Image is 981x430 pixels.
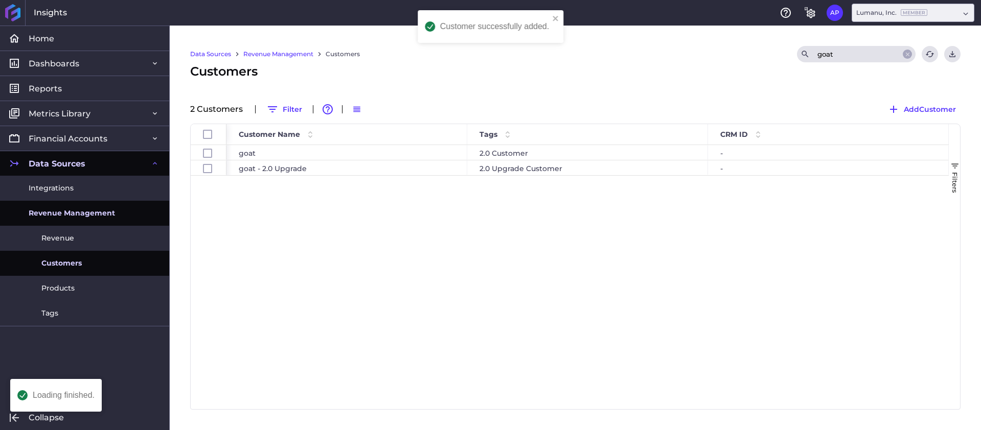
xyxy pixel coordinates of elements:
span: Products [41,283,75,294]
div: goat [226,145,467,160]
span: Revenue Management [29,208,115,219]
button: Filter [262,101,307,117]
div: Customer successfully added. [440,22,549,31]
span: Customers [190,62,258,81]
div: 2.0 Upgrade Customer [467,160,708,175]
button: Refresh [922,46,938,62]
span: Metrics Library [29,108,90,119]
span: Customer Name [239,130,300,139]
span: CRM ID [720,130,748,139]
button: AddCustomer [883,101,961,117]
span: Customers [41,258,82,269]
span: Tags [41,308,58,319]
button: User Menu [827,5,843,21]
span: Tags [480,130,497,139]
button: General Settings [802,5,818,21]
ins: Member [901,9,927,16]
span: Revenue [41,233,74,244]
button: close [552,14,559,24]
button: Close search [903,50,912,59]
div: 2.0 Customer [467,145,708,160]
span: Integrations [29,183,74,194]
div: 2 Customer s [190,105,249,113]
div: Press SPACE to select this row. [226,145,949,160]
div: Press SPACE to select this row. [226,160,949,176]
div: Press SPACE to select this row. [191,160,226,176]
span: Dashboards [29,58,79,69]
a: Data Sources [190,50,231,59]
a: Customers [326,50,360,59]
a: Revenue Management [243,50,313,59]
button: User Menu [944,46,961,62]
button: Help [778,5,794,21]
span: Home [29,33,54,44]
div: Press SPACE to select this row. [191,145,226,160]
div: Loading finished. [33,391,95,399]
span: Reports [29,83,62,94]
span: Financial Accounts [29,133,107,144]
span: Data Sources [29,158,85,169]
div: goat - 2.0 Upgrade [226,160,467,175]
div: - [708,145,949,160]
div: Lumanu, Inc. [856,8,927,17]
div: - [708,160,949,175]
span: Filters [951,172,959,193]
button: Search by [797,46,813,62]
span: Add Customer [904,104,956,115]
div: Dropdown select [852,4,974,22]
